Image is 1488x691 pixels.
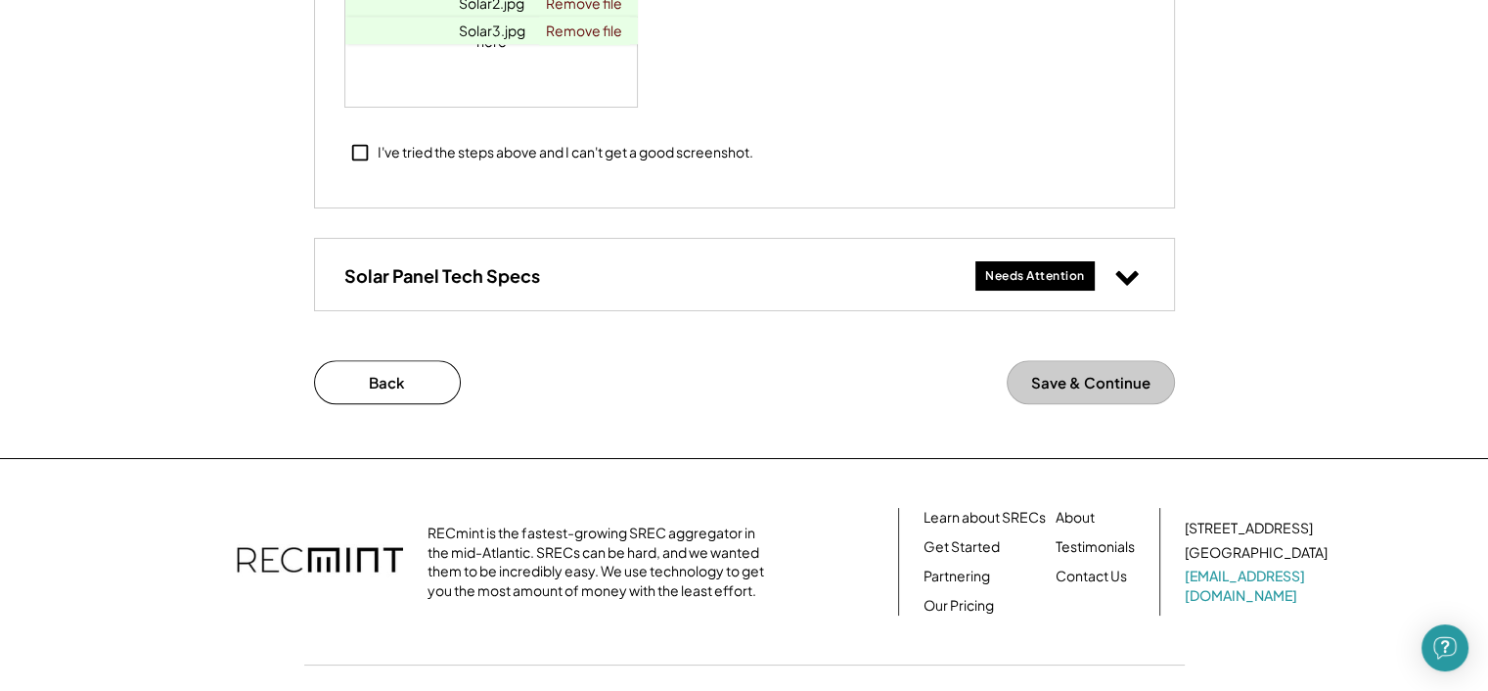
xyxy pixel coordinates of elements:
[924,596,994,616] a: Our Pricing
[1185,543,1328,563] div: [GEOGRAPHIC_DATA]
[378,143,753,162] div: I've tried the steps above and I can't get a good screenshot.
[1421,624,1468,671] div: Open Intercom Messenger
[1056,537,1135,557] a: Testimonials
[459,22,525,39] a: Solar3.jpg
[985,268,1085,285] div: Needs Attention
[344,264,540,287] h3: Solar Panel Tech Specs
[924,537,1000,557] a: Get Started
[539,17,629,44] a: Remove file
[924,567,990,586] a: Partnering
[1185,567,1331,605] a: [EMAIL_ADDRESS][DOMAIN_NAME]
[314,360,461,404] button: Back
[1056,567,1127,586] a: Contact Us
[428,524,775,600] div: RECmint is the fastest-growing SREC aggregator in the mid-Atlantic. SRECs can be hard, and we wan...
[1007,360,1175,404] button: Save & Continue
[1185,519,1313,538] div: [STREET_ADDRESS]
[237,528,403,596] img: recmint-logotype%403x.png
[924,508,1046,528] a: Learn about SRECs
[1056,508,1095,528] a: About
